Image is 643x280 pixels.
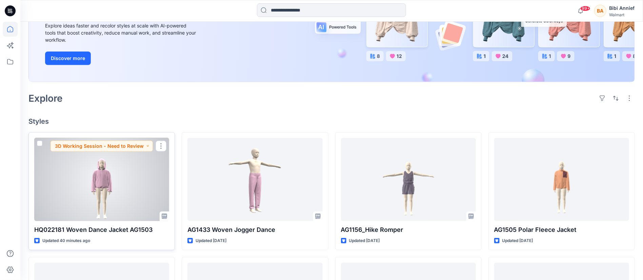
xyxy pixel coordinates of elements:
p: AG1433 Woven Jogger Dance [187,225,322,235]
div: Bibi Annief [609,4,635,12]
p: Updated 40 minutes ago [42,237,90,244]
h2: Explore [28,93,63,104]
a: Discover more [45,52,198,65]
div: Walmart [609,12,635,17]
span: 99+ [580,6,590,11]
p: AG1156_Hike Romper [341,225,476,235]
div: BA [594,5,606,17]
p: AG1505 Polar Fleece Jacket [494,225,629,235]
p: HQ022181 Woven Dance Jacket AG1503 [34,225,169,235]
p: Updated [DATE] [196,237,226,244]
p: Updated [DATE] [349,237,380,244]
a: AG1156_Hike Romper [341,138,476,221]
p: Updated [DATE] [502,237,533,244]
a: AG1505 Polar Fleece Jacket [494,138,629,221]
h4: Styles [28,117,635,125]
button: Discover more [45,52,91,65]
div: Explore ideas faster and recolor styles at scale with AI-powered tools that boost creativity, red... [45,22,198,43]
a: HQ022181 Woven Dance Jacket AG1503 [34,138,169,221]
a: AG1433 Woven Jogger Dance [187,138,322,221]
